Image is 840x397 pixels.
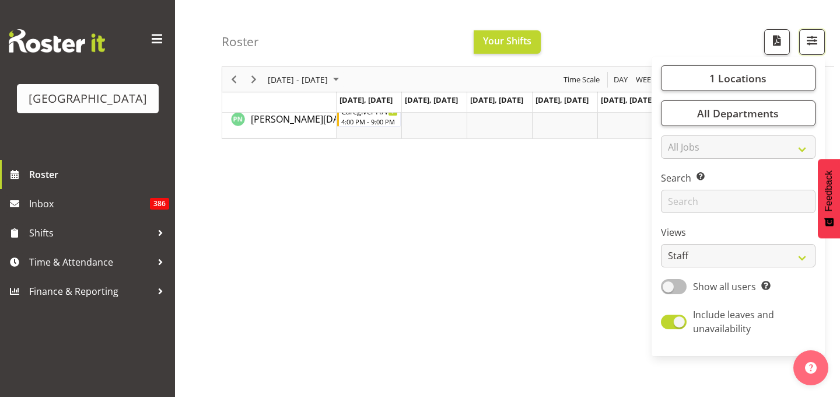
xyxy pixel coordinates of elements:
span: Day [612,72,629,87]
label: Search [661,171,815,185]
span: [DATE], [DATE] [535,95,589,105]
span: [DATE], [DATE] [601,95,654,105]
button: Next [246,72,262,87]
span: Your Shifts [483,34,531,47]
div: 4:00 PM - 9:00 PM [341,117,398,126]
span: Inbox [29,195,150,213]
label: Views [661,225,815,239]
h4: Roster [222,35,259,48]
span: Time Scale [562,72,601,87]
div: Next [244,67,264,92]
button: Feedback - Show survey [818,159,840,238]
span: 1 Locations [709,71,766,85]
span: Shifts [29,224,152,242]
span: Week [635,72,657,87]
input: Search [661,190,815,213]
span: [DATE], [DATE] [339,95,393,105]
span: Finance & Reporting [29,283,152,300]
div: Penny Navidad"s event - Caregiver H/W pm Begin From Monday, August 25, 2025 at 4:00:00 PM GMT+12:... [337,105,401,127]
a: [PERSON_NAME][DATE] [251,112,352,126]
span: Show all users [693,280,756,293]
button: Your Shifts [474,30,541,54]
button: Download a PDF of the roster according to the set date range. [764,29,790,55]
button: Time Scale [562,72,602,87]
td: Penny Navidad resource [222,103,337,138]
span: All Departments [697,106,779,120]
span: 386 [150,198,169,210]
button: Previous [226,72,242,87]
button: Timeline Week [634,72,658,87]
div: Timeline Week of August 31, 2025 [222,55,793,139]
span: [DATE], [DATE] [405,95,458,105]
span: Feedback [824,170,834,211]
button: Timeline Day [612,72,630,87]
span: [DATE], [DATE] [470,95,523,105]
div: Previous [224,67,244,92]
span: [DATE] - [DATE] [267,72,329,87]
button: 1 Locations [661,65,815,91]
span: [PERSON_NAME][DATE] [251,113,352,126]
button: All Departments [661,100,815,126]
img: Rosterit website logo [9,29,105,53]
div: [GEOGRAPHIC_DATA] [29,90,147,107]
button: Filter Shifts [799,29,825,55]
table: Timeline Week of August 31, 2025 [337,103,793,138]
span: Roster [29,166,169,183]
img: help-xxl-2.png [805,362,817,374]
button: August 25 - 31, 2025 [266,72,344,87]
span: Include leaves and unavailability [693,308,774,335]
span: Time & Attendance [29,253,152,271]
